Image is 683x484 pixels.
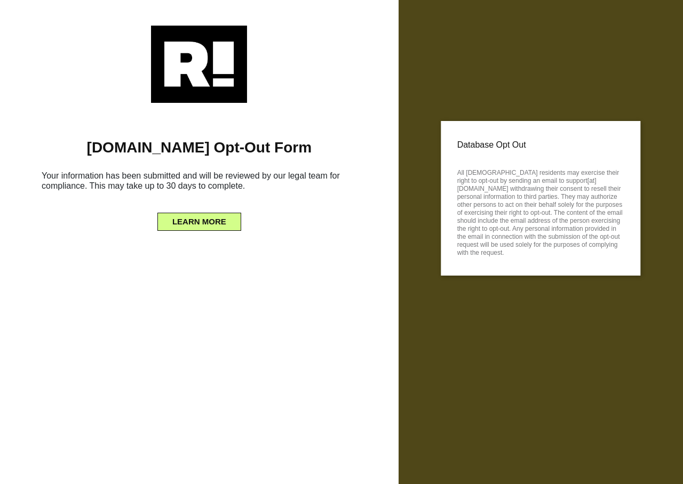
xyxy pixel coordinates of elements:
[457,137,624,153] p: Database Opt Out
[16,139,383,157] h1: [DOMAIN_NAME] Opt-Out Form
[457,166,624,257] p: All [DEMOGRAPHIC_DATA] residents may exercise their right to opt-out by sending an email to suppo...
[157,213,241,231] button: LEARN MORE
[151,26,247,103] img: Retention.com
[16,166,383,199] h6: Your information has been submitted and will be reviewed by our legal team for compliance. This m...
[157,214,241,223] a: LEARN MORE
